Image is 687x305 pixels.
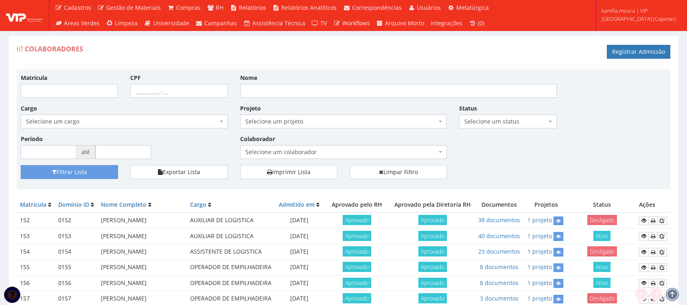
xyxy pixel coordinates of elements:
[343,231,371,241] span: Aprovado
[527,232,552,240] a: 1 projeto
[130,165,228,179] button: Exportar Lista
[478,216,520,224] a: 38 documentos
[6,9,43,22] img: logo
[252,19,305,27] span: Assistência Técnica
[20,201,46,208] a: Matrícula
[343,246,371,256] span: Aprovado
[98,228,187,244] td: [PERSON_NAME]
[77,145,95,159] span: até
[55,275,98,291] td: 0156
[55,260,98,275] td: 0155
[343,278,371,288] span: Aprovado
[593,231,610,241] span: Ativo
[527,279,552,287] a: 1 projeto
[418,246,447,256] span: Aprovado
[607,45,670,59] a: Registrar Admissão
[431,19,462,27] span: Integrações
[130,74,141,82] label: CPF
[330,15,373,31] a: Workflows
[240,74,257,82] label: Nome
[21,115,228,128] span: Selecione um cargo
[21,74,47,82] label: Matrícula
[55,228,98,244] td: 0153
[418,293,447,303] span: Aprovado
[308,15,330,31] a: TV
[587,293,617,303] span: Desligado
[527,248,552,255] a: 1 projeto
[459,104,477,113] label: Status
[459,115,556,128] span: Selecione um status
[187,244,276,260] td: ASSISTENTE DE LOGISTICA
[385,19,424,27] span: Arquivo Morto
[216,4,223,11] span: RH
[187,212,276,228] td: AUXILIAR DE LOGISTICA
[350,165,447,179] a: Limpar Filtro
[352,4,402,11] span: Correspondências
[480,279,519,287] a: 8 documentos
[21,135,43,143] label: Período
[204,19,237,27] span: Campanhas
[187,228,276,244] td: AUXILIAR DE LOGISTICA
[98,260,187,275] td: [PERSON_NAME]
[64,4,91,11] span: Cadastros
[636,197,670,212] th: Ações
[240,115,447,128] span: Selecione um projeto
[106,4,161,11] span: Gestão de Materiais
[373,15,428,31] a: Arquivo Morto
[240,135,275,143] label: Colaborador
[587,246,617,256] span: Desligado
[98,212,187,228] td: [PERSON_NAME]
[391,197,475,212] th: Aprovado pela Diretoria RH
[418,215,447,225] span: Aprovado
[343,215,371,225] span: Aprovado
[527,294,552,302] a: 1 projeto
[240,165,337,179] a: Imprimir Lista
[239,4,266,11] span: Relatórios
[101,201,147,208] a: Nome Completo
[478,19,484,27] span: (0)
[141,15,193,31] a: Universidade
[480,294,519,302] a: 3 documentos
[276,212,323,228] td: [DATE]
[187,260,276,275] td: OPERADOR DE EMPILHADEIRA
[193,15,241,31] a: Campanhas
[153,19,189,27] span: Universidade
[480,263,519,271] a: 8 documentos
[98,244,187,260] td: [PERSON_NAME]
[64,19,100,27] span: Áreas Verdes
[240,145,447,159] span: Selecione um colaborador
[245,148,437,156] span: Selecione um colaborador
[320,19,327,27] span: TV
[527,216,552,224] a: 1 projeto
[21,165,118,179] button: Filtrar Lista
[276,275,323,291] td: [DATE]
[464,117,546,126] span: Selecione um status
[343,293,371,303] span: Aprovado
[240,104,261,113] label: Projeto
[323,197,391,212] th: Aprovado pelo RH
[55,244,98,260] td: 0154
[418,231,447,241] span: Aprovado
[130,84,228,98] input: ___.___.___-__
[279,201,315,208] a: Admitido em
[478,248,520,255] a: 23 documentos
[187,275,276,291] td: OPERADOR DE EMPILHADEIRA
[115,19,138,27] span: Limpeza
[190,201,206,208] a: Cargo
[593,262,610,272] span: Ativo
[524,197,569,212] th: Projetos
[276,260,323,275] td: [DATE]
[17,244,55,260] td: 154
[55,212,98,228] td: 0152
[17,275,55,291] td: 156
[176,4,201,11] span: Compras
[569,197,636,212] th: Status
[478,232,520,240] a: 40 documentos
[245,117,437,126] span: Selecione um projeto
[466,15,488,31] a: (0)
[418,278,447,288] span: Aprovado
[593,278,610,288] span: Ativo
[58,201,89,208] a: Domínio ID
[281,4,337,11] span: Relatórios Analíticos
[342,19,370,27] span: Workflows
